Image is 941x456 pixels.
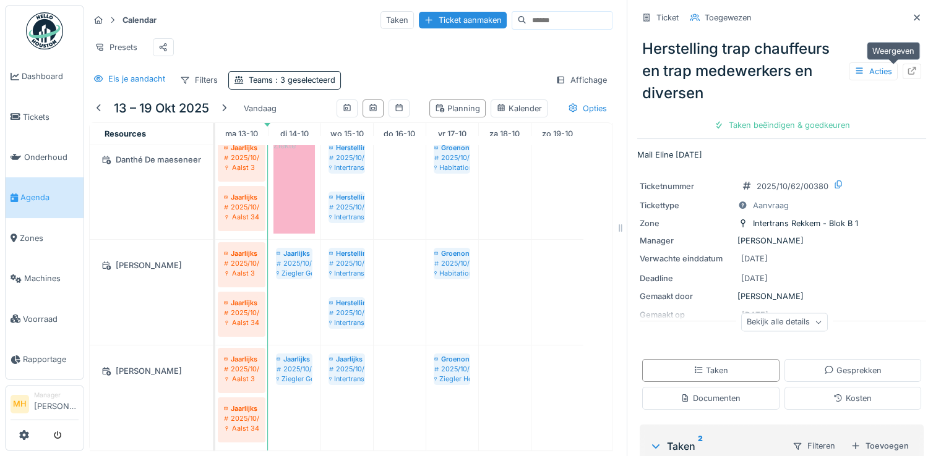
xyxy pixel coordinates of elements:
div: Habitation - Montjoie 100 [434,163,470,172]
a: Agenda [6,177,84,217]
div: 2025/10/62/00370 [224,202,259,212]
div: Planning [435,103,480,114]
div: Intertrans Rekkem - Blok B 1 [329,212,364,222]
div: Verwachte einddatum [640,253,733,264]
div: 2025/10/62/00380 [757,180,828,192]
div: Filters [174,71,223,89]
div: Jaarlijks onderhoud acodrains [224,248,259,258]
div: 2025/10/62/00378 [224,153,259,163]
div: 2025/10/62/00351 [434,364,470,374]
div: 2025/10/62/00350 [434,153,470,163]
div: Jaarlijks onderhoud acodrains [329,354,364,364]
span: : 3 geselecteerd [273,75,335,85]
strong: Calendar [118,14,161,26]
h5: 13 – 19 okt 2025 [114,101,209,116]
div: Documenten [681,392,741,404]
span: Resources [105,129,146,138]
div: Aanvraag [753,200,789,211]
div: Ziekte [273,140,315,234]
a: 13 oktober 2025 [222,125,261,142]
div: Jaarlijks onderhoud acodrains bij Aalst 34 A (=TDS ex Douane) [224,192,259,202]
div: Aalst 34 [224,423,259,433]
div: Jaarlijks onderhoud acodrains [277,354,312,364]
div: Jaarlijks onderhoud acodrains [224,143,259,153]
div: Aalst 3 [224,374,259,384]
div: Ticketnummer [640,180,733,192]
div: Herstelling trap chauffeurs en trap medewerkers en diversen [637,33,926,109]
div: Eis je aandacht [108,73,165,85]
a: Machines [6,258,84,298]
div: Herstelling trap chauffeurs en trap medewerkers [329,192,364,202]
div: Vandaag [239,100,281,117]
a: Zones [6,218,84,258]
div: Bekijk alle details [741,313,828,331]
div: Intertrans Rekkem - Blok B 1 [753,217,858,229]
div: Jaarlijks onderhoud acodrains [224,354,259,364]
div: Intertrans Rekkem - Blok B 1 [329,268,364,278]
a: 14 oktober 2025 [277,125,312,142]
div: Jaarlijks onderhoud acodrains bij Aalst 34 A (=TDS ex Douane) [224,298,259,308]
div: 2025/10/62/00380 [329,153,364,163]
div: Herstelling trap chauffeurs en trap medewerkers [329,298,364,308]
a: 19 oktober 2025 [539,125,576,142]
div: Groenonderhoud [DATE] [434,248,470,258]
a: Dashboard [6,56,84,96]
div: Herstelling trap chauffeurs en trap medewerkers [329,143,364,153]
div: Taken beëindigen & goedkeuren [709,117,855,133]
div: [PERSON_NAME] [97,363,205,379]
p: Mail Eline [DATE] [637,149,926,161]
div: Ticket [656,12,679,23]
a: 15 oktober 2025 [327,125,367,142]
div: Aalst 34 [224,318,259,327]
div: 2025/10/62/00378 [224,364,259,374]
div: 2025/10/62/00350 [434,258,470,268]
div: [DATE] [741,253,768,264]
div: Groenonderhoud [DATE] [434,143,470,153]
div: Taken [694,365,728,376]
span: Rapportage [23,353,79,365]
div: Zone [640,217,733,229]
div: [PERSON_NAME] [97,258,205,273]
span: Dashboard [22,70,79,82]
div: 2025/10/62/00370 [224,308,259,318]
a: Voorraad [6,298,84,339]
div: 2025/10/62/00381 [329,364,364,374]
div: Taken [650,439,782,454]
span: Voorraad [23,313,79,325]
a: 17 oktober 2025 [435,125,470,142]
div: 2025/10/62/00370 [224,413,259,423]
div: Ziegler Gent [277,268,312,278]
div: 2025/10/62/00378 [224,258,259,268]
div: Presets [89,38,143,56]
div: Toegewezen [705,12,752,23]
div: Aalst 34 [224,212,259,222]
span: Machines [24,272,79,284]
div: Manager [34,391,79,400]
div: Intertrans Rekkem - Blok B 1 [329,318,364,327]
div: Ziegler Headquarters [434,374,470,384]
div: [PERSON_NAME] [640,290,924,302]
div: 2025/10/62/00380 [329,308,364,318]
a: 16 oktober 2025 [380,125,418,142]
li: MH [11,395,29,413]
div: Gesprekken [824,365,882,376]
div: Toevoegen [846,437,914,454]
img: Badge_color-CXgf-gQk.svg [26,12,63,49]
div: Jaarlijks onderhoud acodrains [277,248,312,258]
sup: 2 [698,439,703,454]
div: Intertrans Rekkem - Blok B 1 [329,374,364,384]
div: Manager [640,235,733,247]
div: Ziegler Gent [277,374,312,384]
div: [DATE] [741,272,768,284]
div: Teams [249,74,335,86]
div: Ticket aanmaken [419,12,507,28]
div: 2025/10/62/00379 [277,258,312,268]
a: Tickets [6,96,84,137]
div: Affichage [550,71,612,89]
span: Tickets [23,111,79,123]
div: [PERSON_NAME] [640,235,924,247]
div: Deadline [640,272,733,284]
div: Aalst 3 [224,163,259,172]
div: Filteren [787,437,841,455]
a: 18 oktober 2025 [486,125,523,142]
